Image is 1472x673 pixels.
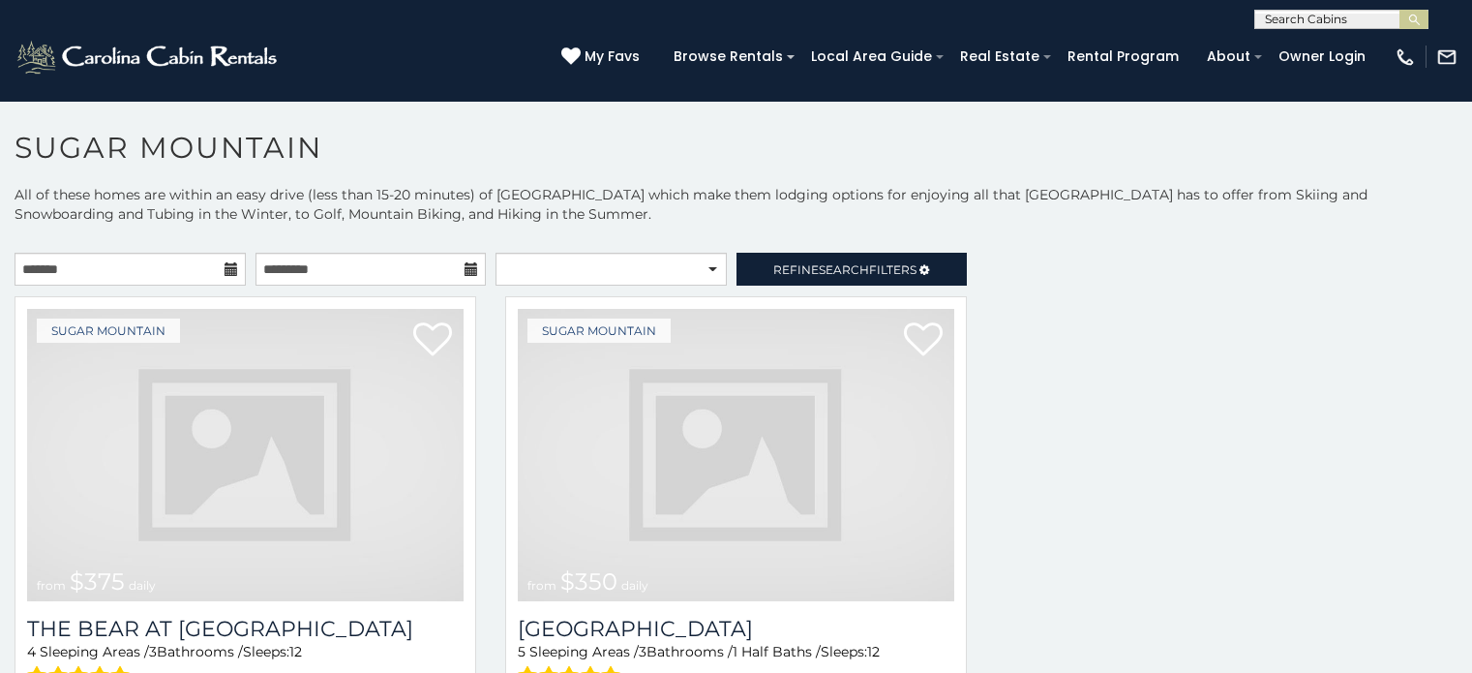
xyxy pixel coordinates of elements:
a: Local Area Guide [801,42,942,72]
span: 3 [639,643,646,660]
a: About [1197,42,1260,72]
a: Rental Program [1058,42,1188,72]
span: from [527,578,556,593]
span: 12 [867,643,880,660]
span: 3 [149,643,157,660]
img: mail-regular-white.png [1436,46,1457,68]
a: The Bear At [GEOGRAPHIC_DATA] [27,616,464,642]
span: 4 [27,643,36,660]
img: White-1-2.png [15,38,283,76]
span: Search [819,262,869,277]
a: RefineSearchFilters [736,253,968,286]
span: 12 [289,643,302,660]
a: Sugar Mountain [527,319,671,343]
span: My Favs [585,46,640,67]
span: daily [621,578,648,593]
a: Owner Login [1269,42,1375,72]
a: from $375 daily [27,309,464,601]
a: Add to favorites [413,321,452,361]
span: $375 [70,567,125,596]
a: Real Estate [950,42,1049,72]
img: dummy-image.jpg [27,309,464,601]
span: 5 [518,643,526,660]
a: Browse Rentals [664,42,793,72]
span: from [37,578,66,593]
h3: Grouse Moor Lodge [518,616,954,642]
span: Refine Filters [773,262,916,277]
h3: The Bear At Sugar Mountain [27,616,464,642]
a: Sugar Mountain [37,319,180,343]
span: $350 [560,567,617,596]
a: Add to favorites [904,321,943,361]
a: [GEOGRAPHIC_DATA] [518,616,954,642]
img: dummy-image.jpg [518,309,954,601]
a: from $350 daily [518,309,954,601]
img: phone-regular-white.png [1395,46,1416,68]
span: daily [129,578,156,593]
span: 1 Half Baths / [733,643,821,660]
a: My Favs [561,46,645,68]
